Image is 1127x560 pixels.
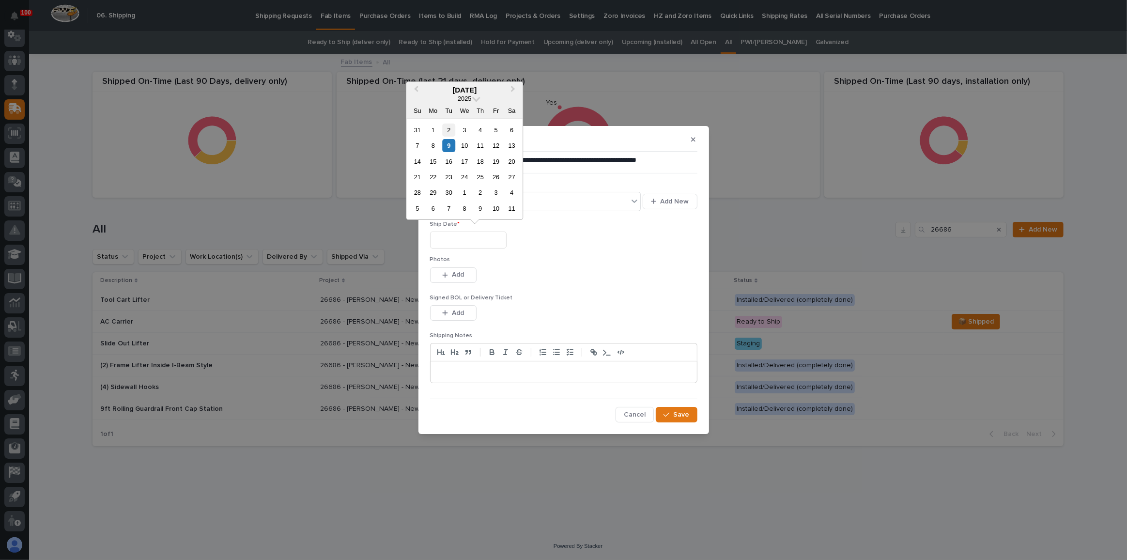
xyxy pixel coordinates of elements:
[661,197,689,206] span: Add New
[458,171,471,184] div: Choose Wednesday, September 24th, 2025
[407,83,423,98] button: Previous Month
[411,171,424,184] div: Choose Sunday, September 21st, 2025
[474,124,487,137] div: Choose Thursday, September 4th, 2025
[474,202,487,215] div: Choose Thursday, October 9th, 2025
[656,407,697,422] button: Save
[490,139,503,152] div: Choose Friday, September 12th, 2025
[458,202,471,215] div: Choose Wednesday, October 8th, 2025
[490,202,503,215] div: Choose Friday, October 10th, 2025
[505,171,518,184] div: Choose Saturday, September 27th, 2025
[458,104,471,117] div: We
[411,104,424,117] div: Su
[505,124,518,137] div: Choose Saturday, September 6th, 2025
[474,187,487,200] div: Choose Thursday, October 2nd, 2025
[442,139,455,152] div: Choose Tuesday, September 9th, 2025
[505,139,518,152] div: Choose Saturday, September 13th, 2025
[430,267,477,283] button: Add
[411,124,424,137] div: Choose Sunday, August 31st, 2025
[616,407,654,422] button: Cancel
[442,187,455,200] div: Choose Tuesday, September 30th, 2025
[430,257,450,263] span: Photos
[411,202,424,215] div: Choose Sunday, October 5th, 2025
[505,155,518,168] div: Choose Saturday, September 20th, 2025
[411,187,424,200] div: Choose Sunday, September 28th, 2025
[490,187,503,200] div: Choose Friday, October 3rd, 2025
[411,139,424,152] div: Choose Sunday, September 7th, 2025
[490,104,503,117] div: Fr
[410,122,520,217] div: month 2025-09
[427,139,440,152] div: Choose Monday, September 8th, 2025
[442,155,455,168] div: Choose Tuesday, September 16th, 2025
[411,155,424,168] div: Choose Sunday, September 14th, 2025
[505,104,518,117] div: Sa
[458,139,471,152] div: Choose Wednesday, September 10th, 2025
[490,124,503,137] div: Choose Friday, September 5th, 2025
[474,139,487,152] div: Choose Thursday, September 11th, 2025
[624,410,646,419] span: Cancel
[474,104,487,117] div: Th
[505,202,518,215] div: Choose Saturday, October 11th, 2025
[490,171,503,184] div: Choose Friday, September 26th, 2025
[458,95,471,102] span: 2025
[427,104,440,117] div: Mo
[442,202,455,215] div: Choose Tuesday, October 7th, 2025
[430,295,513,301] span: Signed BOL or Delivery Ticket
[430,333,473,339] span: Shipping Notes
[505,187,518,200] div: Choose Saturday, October 4th, 2025
[430,305,477,321] button: Add
[452,270,464,279] span: Add
[674,410,690,419] span: Save
[458,187,471,200] div: Choose Wednesday, October 1st, 2025
[452,309,464,317] span: Add
[506,83,522,98] button: Next Month
[442,124,455,137] div: Choose Tuesday, September 2nd, 2025
[458,155,471,168] div: Choose Wednesday, September 17th, 2025
[427,155,440,168] div: Choose Monday, September 15th, 2025
[442,104,455,117] div: Tu
[458,124,471,137] div: Choose Wednesday, September 3rd, 2025
[474,171,487,184] div: Choose Thursday, September 25th, 2025
[406,86,523,94] div: [DATE]
[427,124,440,137] div: Choose Monday, September 1st, 2025
[427,171,440,184] div: Choose Monday, September 22nd, 2025
[490,155,503,168] div: Choose Friday, September 19th, 2025
[427,187,440,200] div: Choose Monday, September 29th, 2025
[474,155,487,168] div: Choose Thursday, September 18th, 2025
[643,194,697,209] button: Add New
[442,171,455,184] div: Choose Tuesday, September 23rd, 2025
[427,202,440,215] div: Choose Monday, October 6th, 2025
